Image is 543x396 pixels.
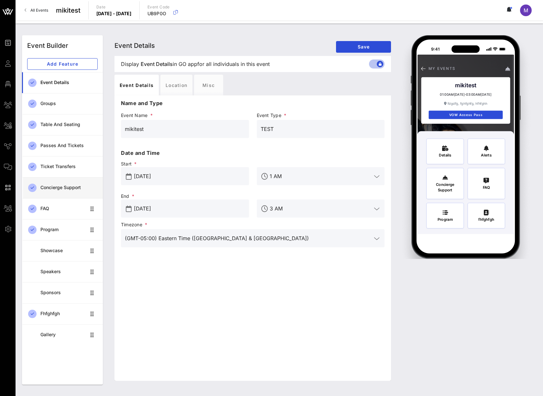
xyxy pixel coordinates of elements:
[30,8,48,13] span: All Events
[22,282,103,303] a: Sponsors
[22,93,103,114] a: Groups
[22,261,103,282] a: Speakers
[341,44,386,49] span: Save
[22,240,103,261] a: Showcase
[270,171,372,181] input: Start Time
[121,112,249,119] span: Event Name
[40,311,86,316] div: fhfghfgh
[22,198,103,219] a: FAQ
[520,5,532,16] div: M
[147,4,170,10] p: Event Code
[22,114,103,135] a: Table and Seating
[125,124,245,134] input: Event Name
[56,5,81,15] span: mikitest
[125,233,372,243] input: Timezone
[121,221,385,228] span: Timezone
[22,219,103,240] a: Program
[114,42,155,49] span: Event Details
[197,60,270,68] span: for all individuals in this event
[22,177,103,198] a: Concierge Support
[40,143,98,148] div: Passes and Tickets
[21,5,52,16] a: All Events
[27,58,98,70] button: Add Feature
[114,75,159,95] div: Event Details
[40,248,86,253] div: Showcase
[40,164,98,169] div: Ticket Transfers
[141,60,173,68] span: Event Details
[22,324,103,345] a: Gallery
[121,99,385,107] p: Name and Type
[160,75,192,95] div: Location
[27,41,68,50] div: Event Builder
[134,203,245,214] input: End Date
[336,41,391,53] button: Save
[524,7,528,14] span: M
[261,124,381,134] input: Event Type
[40,332,86,337] div: Gallery
[147,10,170,17] p: UB9P0O
[121,60,270,68] span: Display in GO app
[40,101,98,106] div: Groups
[270,203,372,214] input: End Time
[126,173,132,180] button: prepend icon
[121,161,249,167] span: Start
[40,122,98,127] div: Table and Seating
[121,149,385,157] p: Date and Time
[121,193,249,199] span: End
[22,135,103,156] a: Passes and Tickets
[22,303,103,324] a: fhfghfgh
[33,61,92,67] span: Add Feature
[194,75,223,95] div: Misc
[40,185,98,190] div: Concierge Support
[40,227,86,232] div: Program
[40,269,86,274] div: Speakers
[40,290,86,295] div: Sponsors
[22,72,103,93] a: Event Details
[40,80,98,85] div: Event Details
[96,10,132,17] p: [DATE] - [DATE]
[126,206,132,212] button: prepend icon
[96,4,132,10] p: Date
[40,206,86,211] div: FAQ
[257,112,385,119] span: Event Type
[134,171,245,181] input: Start Date
[22,156,103,177] a: Ticket Transfers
